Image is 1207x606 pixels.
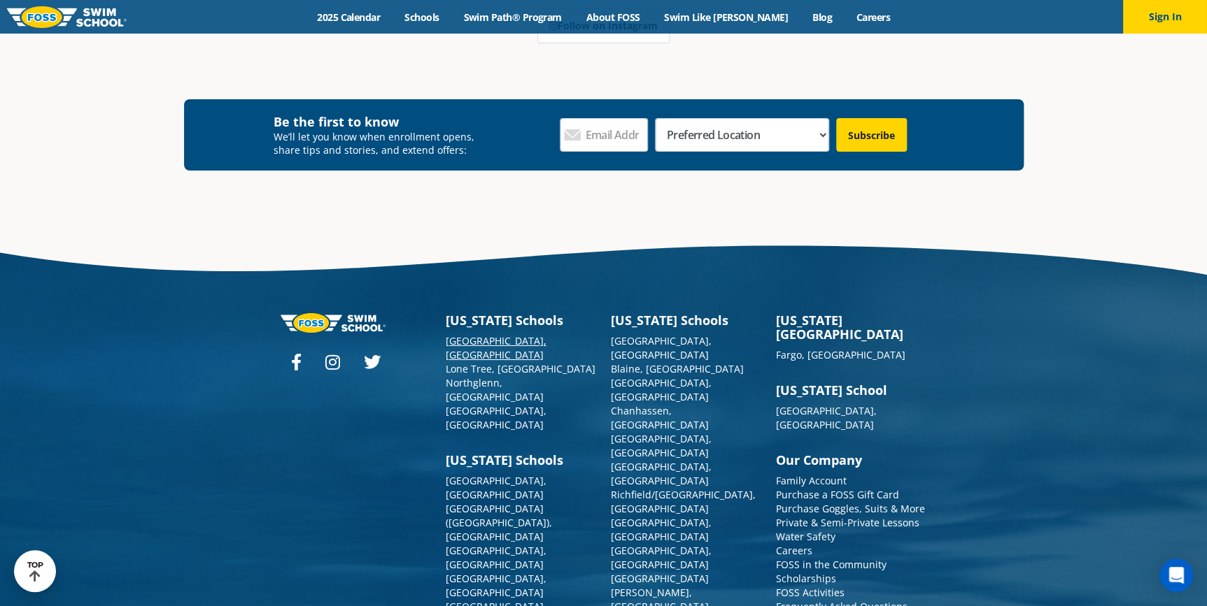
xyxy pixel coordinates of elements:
[611,544,712,571] a: [GEOGRAPHIC_DATA], [GEOGRAPHIC_DATA]
[776,502,925,515] a: Purchase Goggles, Suits & More
[800,10,844,24] a: Blog
[446,376,544,403] a: Northglenn, [GEOGRAPHIC_DATA]
[776,572,836,585] a: Scholarships
[776,348,905,361] a: Fargo, [GEOGRAPHIC_DATA]
[393,10,451,24] a: Schools
[652,10,800,24] a: Swim Like [PERSON_NAME]
[611,376,712,403] a: [GEOGRAPHIC_DATA], [GEOGRAPHIC_DATA]
[451,10,574,24] a: Swim Path® Program
[776,313,927,341] h3: [US_STATE][GEOGRAPHIC_DATA]
[611,516,712,543] a: [GEOGRAPHIC_DATA], [GEOGRAPHIC_DATA]
[776,516,919,529] a: Private & Semi-Private Lessons
[776,488,899,501] a: Purchase a FOSS Gift Card
[560,118,648,152] input: Email Address
[776,544,812,557] a: Careers
[274,130,484,157] p: We’ll let you know when enrollment opens, share tips and stories, and extend offers:
[776,453,927,467] h3: Our Company
[776,558,887,571] a: FOSS in the Community
[27,561,43,582] div: TOP
[446,572,546,599] a: [GEOGRAPHIC_DATA], [GEOGRAPHIC_DATA]
[611,334,712,361] a: [GEOGRAPHIC_DATA], [GEOGRAPHIC_DATA]
[446,453,597,467] h3: [US_STATE] Schools
[274,113,484,130] h4: Be the first to know
[776,383,927,397] h3: [US_STATE] School
[611,404,709,431] a: Chanhassen, [GEOGRAPHIC_DATA]
[1159,558,1193,592] div: Open Intercom Messenger
[776,404,877,431] a: [GEOGRAPHIC_DATA], [GEOGRAPHIC_DATA]
[611,432,712,459] a: [GEOGRAPHIC_DATA], [GEOGRAPHIC_DATA]
[611,488,756,515] a: Richfield/[GEOGRAPHIC_DATA], [GEOGRAPHIC_DATA]
[776,530,835,543] a: Water Safety
[446,502,552,543] a: [GEOGRAPHIC_DATA] ([GEOGRAPHIC_DATA]), [GEOGRAPHIC_DATA]
[446,334,546,361] a: [GEOGRAPHIC_DATA], [GEOGRAPHIC_DATA]
[446,544,546,571] a: [GEOGRAPHIC_DATA], [GEOGRAPHIC_DATA]
[611,313,762,327] h3: [US_STATE] Schools
[446,362,595,375] a: Lone Tree, [GEOGRAPHIC_DATA]
[446,474,546,501] a: [GEOGRAPHIC_DATA], [GEOGRAPHIC_DATA]
[574,10,652,24] a: About FOSS
[611,362,744,375] a: Blaine, [GEOGRAPHIC_DATA]
[305,10,393,24] a: 2025 Calendar
[446,404,546,431] a: [GEOGRAPHIC_DATA], [GEOGRAPHIC_DATA]
[844,10,902,24] a: Careers
[836,118,907,152] input: Subscribe
[281,313,386,332] img: Foss-logo-horizontal-white.svg
[7,6,127,28] img: FOSS Swim School Logo
[776,586,845,599] a: FOSS Activities
[611,460,712,487] a: [GEOGRAPHIC_DATA], [GEOGRAPHIC_DATA]
[776,474,847,487] a: Family Account
[446,313,597,327] h3: [US_STATE] Schools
